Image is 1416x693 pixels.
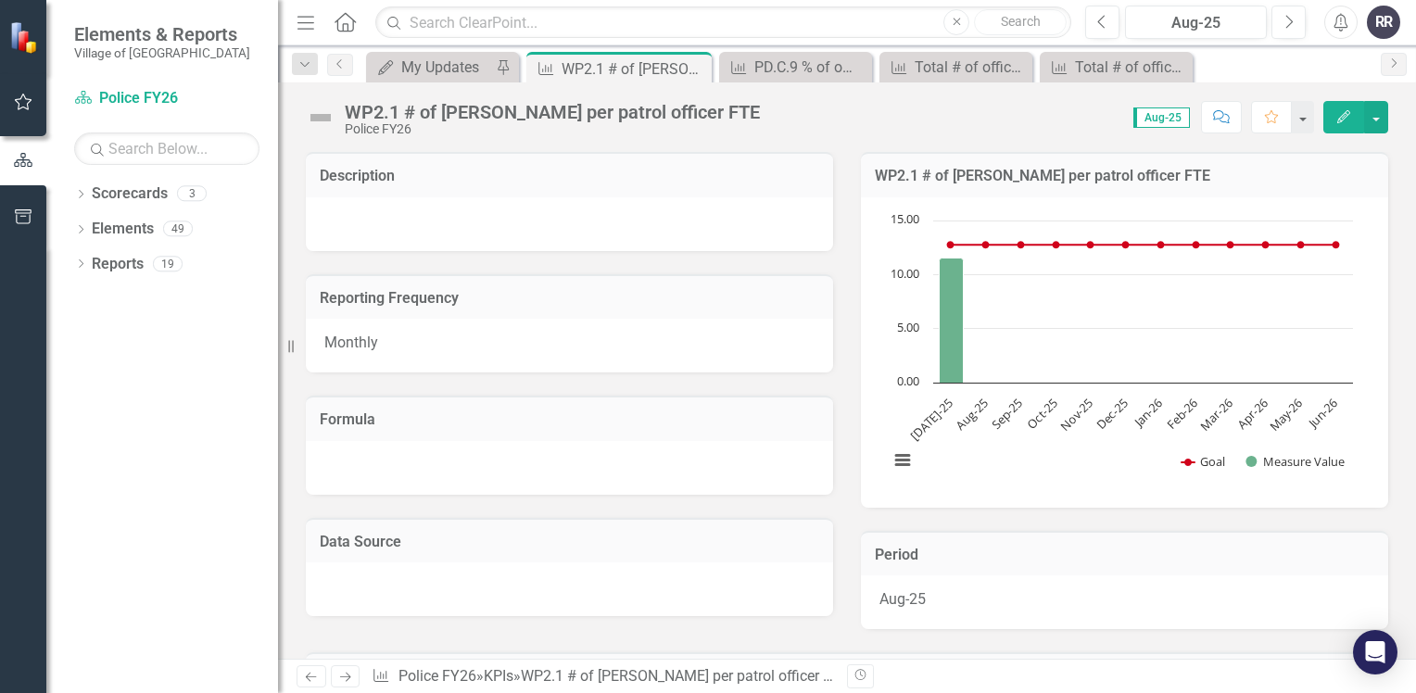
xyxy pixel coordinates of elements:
div: Chart. Highcharts interactive chart. [879,211,1370,489]
button: Show Measure Value [1245,453,1346,470]
text: 10.00 [891,265,919,282]
text: May-26 [1266,395,1306,435]
small: Village of [GEOGRAPHIC_DATA] [74,45,250,60]
path: Nov-25, 12.75. Goal. [1087,241,1094,248]
input: Search Below... [74,132,259,165]
h3: WP2.1 # of [PERSON_NAME] per patrol officer FTE [875,168,1374,184]
path: Mar-26, 12.75. Goal. [1227,241,1234,248]
span: Search [1001,14,1041,29]
img: ClearPoint Strategy [9,21,42,54]
path: Jan-26, 12.75. Goal. [1157,241,1165,248]
a: Total # of officer hours spent on patrol [1044,56,1188,79]
a: PD.C.9 % of officer hours available for patrol [724,56,867,79]
div: » » [372,666,833,687]
div: Total # of officer hours spent on patrol [1075,56,1188,79]
h3: Description [320,168,819,184]
h3: Period [875,547,1374,563]
h3: Reporting Frequency [320,290,819,307]
path: Sep-25, 12.75. Goal. [1018,241,1025,248]
input: Search ClearPoint... [375,6,1071,39]
a: My Updates [371,56,491,79]
text: 15.00 [891,210,919,227]
text: Sep-25 [988,395,1026,433]
div: PD.C.9 % of officer hours available for patrol [754,56,867,79]
a: KPIs [484,667,513,685]
div: Total # of officer hours available [915,56,1028,79]
text: Dec-25 [1093,395,1131,433]
button: View chart menu, Chart [890,447,916,473]
span: Aug-25 [1133,107,1190,128]
div: My Updates [401,56,491,79]
span: Elements & Reports [74,23,250,45]
g: Measure Value, series 2 of 2. Bar series with 12 bars. [940,220,1337,384]
text: Jun-26 [1303,395,1340,432]
path: May-26, 12.75. Goal. [1297,241,1305,248]
h3: Data Source [320,534,819,550]
path: Jul-25, 11.52809524. Measure Value. [940,258,964,383]
button: Aug-25 [1125,6,1267,39]
div: Open Intercom Messenger [1353,630,1397,674]
div: Monthly [306,319,833,372]
path: Apr-26, 12.75. Goal. [1262,241,1270,248]
button: Show Goal [1182,453,1225,470]
g: Goal, series 1 of 2. Line with 12 data points. [947,241,1340,248]
text: Nov-25 [1056,395,1095,434]
svg: Interactive chart [879,211,1362,489]
a: Total # of officer hours available [884,56,1028,79]
path: Oct-25, 12.75. Goal. [1053,241,1060,248]
div: 49 [163,221,193,237]
button: Search [974,9,1067,35]
text: Oct-25 [1023,395,1060,432]
text: Mar-26 [1196,395,1235,434]
text: Apr-26 [1233,395,1271,432]
div: Police FY26 [345,122,760,136]
text: Aug-25 [953,395,992,434]
div: 19 [153,256,183,271]
path: Dec-25, 12.75. Goal. [1122,241,1130,248]
button: RR [1367,6,1400,39]
path: Jul-25, 12.75. Goal. [947,241,955,248]
text: 0.00 [897,372,919,389]
path: Jun-26, 12.75. Goal. [1333,241,1340,248]
div: Aug-25 [1132,12,1260,34]
text: Feb-26 [1163,395,1201,433]
text: [DATE]-25 [906,395,955,444]
h3: Formula [320,411,819,428]
div: WP2.1 # of [PERSON_NAME] per patrol officer FTE [562,57,707,81]
text: 5.00 [897,319,919,335]
text: Jan-26 [1129,395,1166,432]
a: Police FY26 [74,88,259,109]
a: Reports [92,254,144,275]
path: Aug-25, 12.75. Goal. [982,241,990,248]
a: Elements [92,219,154,240]
a: Police FY26 [398,667,476,685]
div: WP2.1 # of [PERSON_NAME] per patrol officer FTE [521,667,849,685]
img: Not Defined [306,103,335,132]
div: WP2.1 # of [PERSON_NAME] per patrol officer FTE [345,102,760,122]
path: Feb-26, 12.75. Goal. [1193,241,1200,248]
div: 3 [177,186,207,202]
div: Aug-25 [861,575,1388,629]
a: Scorecards [92,183,168,205]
